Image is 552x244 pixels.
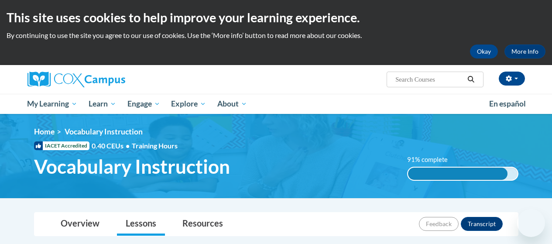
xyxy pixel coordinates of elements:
span: Learn [89,99,116,109]
button: Search [464,74,477,85]
button: Feedback [419,217,459,231]
a: About [212,94,253,114]
a: En español [483,95,531,113]
a: Resources [174,213,232,236]
a: My Learning [22,94,83,114]
span: Training Hours [132,141,178,150]
span: Vocabulary Instruction [65,127,143,136]
span: En español [489,99,526,108]
a: Home [34,127,55,136]
span: 0.40 CEUs [92,141,132,151]
span: Engage [127,99,160,109]
span: • [126,141,130,150]
h2: This site uses cookies to help improve your learning experience. [7,9,545,26]
div: 91% complete [408,168,507,180]
a: Lessons [117,213,165,236]
label: 91% complete [407,155,457,165]
button: Account Settings [499,72,525,86]
span: IACET Accredited [34,141,89,150]
div: Main menu [21,94,531,114]
a: More Info [504,45,545,58]
a: Cox Campus [27,72,185,87]
span: Vocabulary Instruction [34,155,230,178]
a: Engage [122,94,166,114]
button: Okay [470,45,498,58]
a: Overview [52,213,108,236]
span: About [217,99,247,109]
p: By continuing to use the site you agree to our use of cookies. Use the ‘More info’ button to read... [7,31,545,40]
span: My Learning [27,99,77,109]
a: Learn [83,94,122,114]
span: Explore [171,99,206,109]
button: Transcript [461,217,503,231]
iframe: Button to launch messaging window [517,209,545,237]
img: Cox Campus [27,72,125,87]
input: Search Courses [394,74,464,85]
a: Explore [165,94,212,114]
